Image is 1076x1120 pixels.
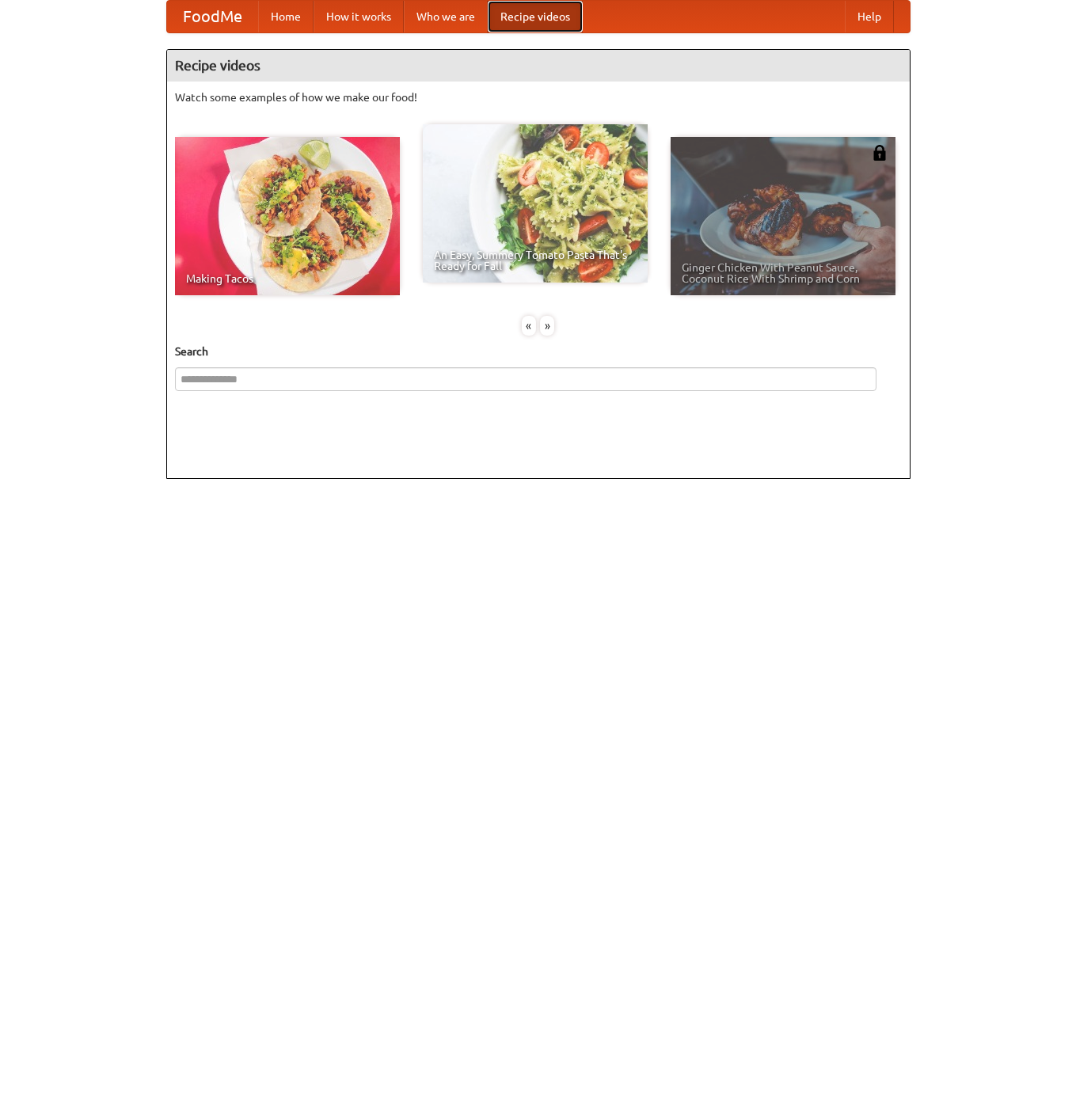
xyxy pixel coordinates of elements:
img: 483408.png [872,145,888,161]
a: Who we are [404,1,488,32]
a: Recipe videos [488,1,583,32]
a: An Easy, Summery Tomato Pasta That's Ready for Fall [423,124,648,283]
div: » [540,316,554,336]
a: How it works [314,1,404,32]
a: Making Tacos [175,137,400,295]
div: « [522,316,536,336]
span: Making Tacos [186,273,389,284]
a: FoodMe [167,1,258,32]
p: Watch some examples of how we make our food! [175,89,902,105]
a: Home [258,1,314,32]
a: Help [845,1,894,32]
span: An Easy, Summery Tomato Pasta That's Ready for Fall [434,249,637,271]
h5: Search [175,344,902,359]
h4: Recipe videos [167,50,910,82]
